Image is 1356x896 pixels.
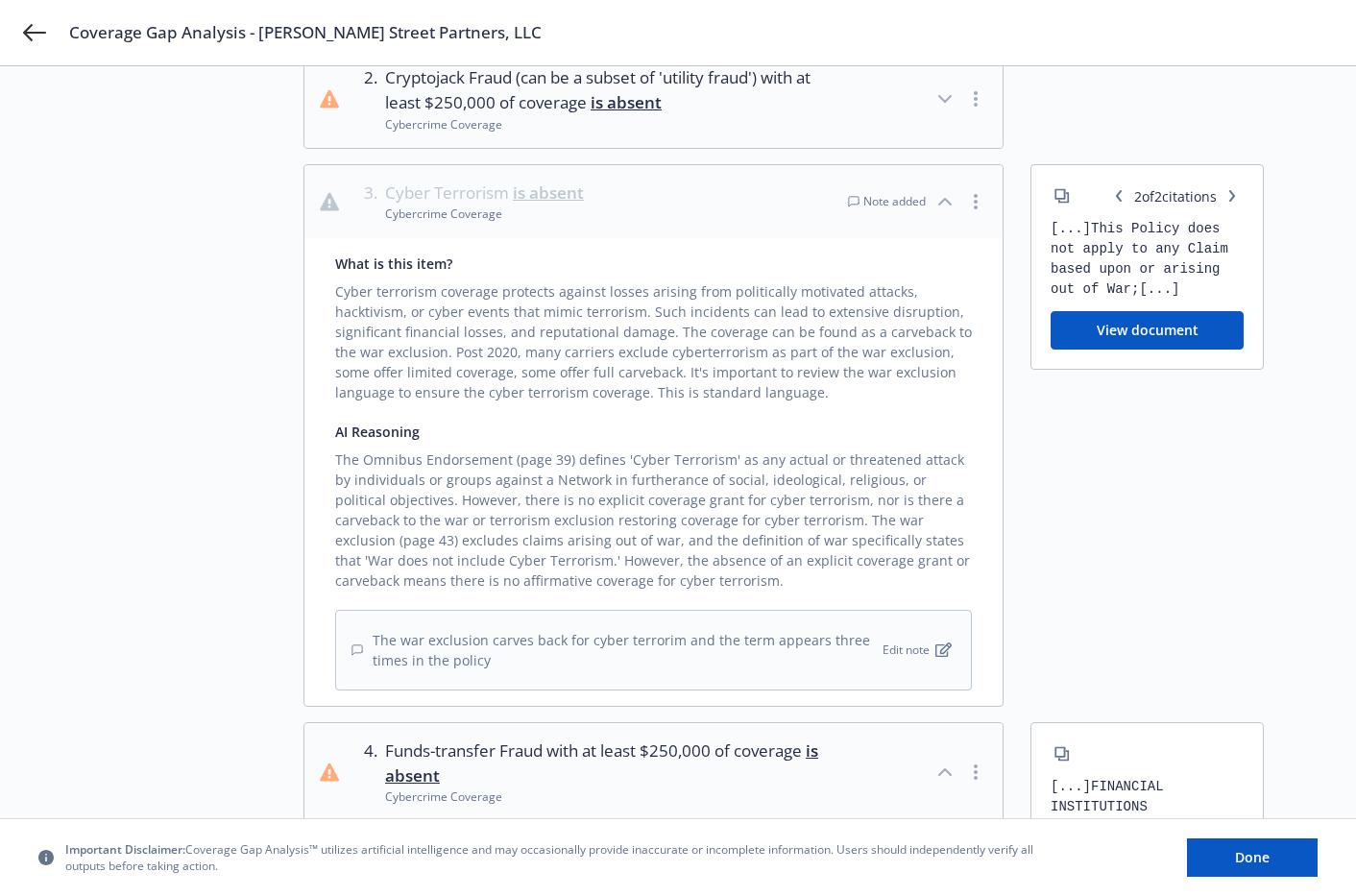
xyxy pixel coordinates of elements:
[351,630,879,670] div: The war exclusion carves back for cyber terrorim and the term appears three times in the policy
[335,274,972,402] div: Cyber terrorism coverage protects against losses arising from politically motivated attacks, hack...
[879,638,956,662] button: Edit note
[1187,838,1318,877] button: Done
[1107,184,1244,207] span: 2 of 2 citations
[385,206,584,222] div: Cybercrime Coverage
[385,65,820,116] span: Cryptojack Fraud (can be a subset of 'utility fraud') with at least $250,000 of coverage
[1235,848,1270,866] span: Done
[385,116,820,133] div: Cybercrime Coverage
[385,739,820,789] span: Funds-transfer Fraud with at least $250,000 of coverage
[385,181,584,206] span: Cyber Terrorism
[304,723,1003,821] button: 4.Funds-transfer Fraud with at least $250,000 of coverage is absentCybercrime Coverage
[304,50,1003,148] button: 2.Cryptojack Fraud (can be a subset of 'utility fraud') with at least $250,000 of coverage is abs...
[354,739,377,806] div: 4 .
[69,21,542,44] span: Coverage Gap Analysis - [PERSON_NAME] Street Partners, LLC
[335,254,972,274] div: What is this item?
[513,182,584,204] span: is absent
[591,91,662,113] span: is absent
[335,442,972,591] div: The Omnibus Endorsement (page 39) defines 'Cyber Terrorism' as any actual or threatened attack by...
[65,841,1045,874] span: Coverage Gap Analysis™ utilizes artificial intelligence and may occasionally provide inaccurate o...
[385,788,820,805] div: Cybercrime Coverage
[1051,311,1244,350] button: View document
[304,165,1003,238] button: 3.Cyber Terrorism is absentCybercrime CoverageNote added
[335,422,972,442] div: AI Reasoning
[65,841,185,858] span: Important Disclaimer:
[354,65,377,133] div: 2 .
[1051,219,1244,300] div: [...] This Policy does not apply to any Claim based upon or arising out of War; [...]
[354,181,377,223] div: 3 .
[848,193,926,209] div: Note added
